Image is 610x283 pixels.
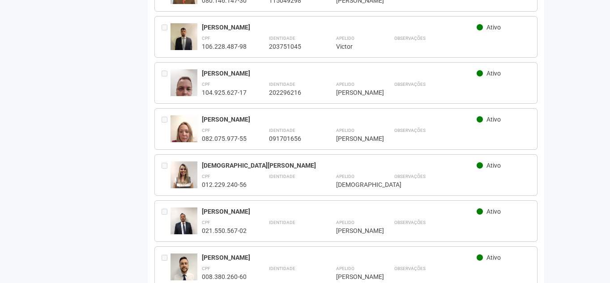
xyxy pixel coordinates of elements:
[269,135,314,143] div: 091701656
[269,266,295,271] strong: Identidade
[486,254,501,261] span: Ativo
[394,266,426,271] strong: Observações
[269,89,314,97] div: 202296216
[202,220,210,225] strong: CPF
[394,82,426,87] strong: Observações
[269,174,295,179] strong: Identidade
[336,220,354,225] strong: Apelido
[202,36,210,41] strong: CPF
[171,161,197,189] img: user.jpg
[486,24,501,31] span: Ativo
[202,42,247,51] div: 106.228.487-98
[171,23,197,55] img: user.jpg
[269,36,295,41] strong: Identidade
[269,220,295,225] strong: Identidade
[336,181,372,189] div: [DEMOGRAPHIC_DATA]
[202,69,477,77] div: [PERSON_NAME]
[202,273,247,281] div: 008.380.260-60
[336,266,354,271] strong: Apelido
[162,23,171,51] div: Entre em contato com a Aministração para solicitar o cancelamento ou 2a via
[202,253,477,262] div: [PERSON_NAME]
[162,161,171,189] div: Entre em contato com a Aministração para solicitar o cancelamento ou 2a via
[269,82,295,87] strong: Identidade
[336,227,372,235] div: [PERSON_NAME]
[162,69,171,97] div: Entre em contato com a Aministração para solicitar o cancelamento ou 2a via
[202,23,477,31] div: [PERSON_NAME]
[171,115,197,151] img: user.jpg
[171,207,197,234] img: user.jpg
[336,273,372,281] div: [PERSON_NAME]
[162,253,171,281] div: Entre em contato com a Aministração para solicitar o cancelamento ou 2a via
[394,174,426,179] strong: Observações
[269,42,314,51] div: 203751045
[202,181,247,189] div: 012.229.240-56
[202,89,247,97] div: 104.925.627-17
[202,227,247,235] div: 021.550.567-02
[336,36,354,41] strong: Apelido
[486,162,501,169] span: Ativo
[202,266,210,271] strong: CPF
[336,42,372,51] div: Victor
[394,128,426,133] strong: Observações
[202,128,210,133] strong: CPF
[486,116,501,123] span: Ativo
[336,128,354,133] strong: Apelido
[202,174,210,179] strong: CPF
[202,207,477,215] div: [PERSON_NAME]
[269,128,295,133] strong: Identidade
[486,70,501,77] span: Ativo
[171,69,197,117] img: user.jpg
[162,115,171,143] div: Entre em contato com a Aministração para solicitar o cancelamento ou 2a via
[202,135,247,143] div: 082.075.977-55
[486,208,501,215] span: Ativo
[394,220,426,225] strong: Observações
[336,82,354,87] strong: Apelido
[162,207,171,235] div: Entre em contato com a Aministração para solicitar o cancelamento ou 2a via
[394,36,426,41] strong: Observações
[336,89,372,97] div: [PERSON_NAME]
[202,82,210,87] strong: CPF
[202,115,477,123] div: [PERSON_NAME]
[336,135,372,143] div: [PERSON_NAME]
[336,174,354,179] strong: Apelido
[202,161,477,169] div: [DEMOGRAPHIC_DATA][PERSON_NAME]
